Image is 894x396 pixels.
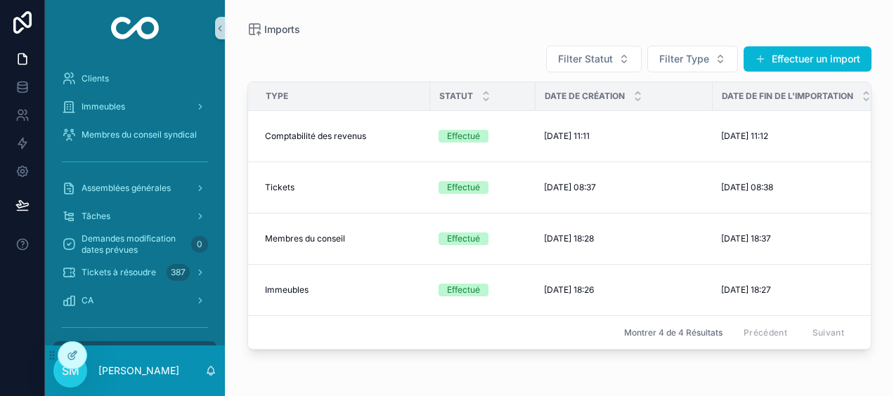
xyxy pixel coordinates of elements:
[447,181,480,194] div: Effectué
[191,236,208,253] div: 0
[447,232,480,245] div: Effectué
[721,284,771,296] span: [DATE] 18:27
[53,94,216,119] a: Immeubles
[247,22,300,37] a: Imports
[82,73,109,84] span: Clients
[544,182,596,193] span: [DATE] 08:37
[265,284,309,296] span: Immeubles
[53,176,216,201] a: Assemblées générales
[82,233,186,256] span: Demandes modification dates prévues
[53,204,216,229] a: Tâches
[98,364,179,378] p: [PERSON_NAME]
[82,101,125,112] span: Immeubles
[82,129,197,140] span: Membres du conseil syndical
[264,22,300,37] span: Imports
[167,264,190,281] div: 387
[265,233,345,244] span: Membres du conseil
[544,233,594,244] span: [DATE] 18:28
[545,91,625,102] span: Date de création
[744,46,872,72] button: Effectuer un import
[544,284,594,296] span: [DATE] 18:26
[53,122,216,147] a: Membres du conseil syndical
[111,17,160,39] img: App logo
[647,46,738,72] button: Select Button
[721,131,768,142] span: [DATE] 11:12
[53,288,216,313] a: CA
[544,131,590,142] span: [DATE] 11:11
[53,232,216,257] a: Demandes modification dates prévues0
[447,284,480,296] div: Effectué
[82,211,110,222] span: Tâches
[53,66,216,91] a: Clients
[62,362,79,379] span: SM
[53,260,216,285] a: Tickets à résoudre387
[659,52,709,66] span: Filter Type
[447,130,480,143] div: Effectué
[82,183,171,194] span: Assemblées générales
[82,295,93,306] span: CA
[439,91,473,102] span: Statut
[265,131,366,142] span: Comptabilité des revenus
[546,46,642,72] button: Select Button
[721,233,771,244] span: [DATE] 18:37
[45,56,225,345] div: scrollable content
[721,182,773,193] span: [DATE] 08:38
[82,267,156,278] span: Tickets à résoudre
[265,182,294,193] span: Tickets
[558,52,613,66] span: Filter Statut
[266,91,288,102] span: Type
[722,91,853,102] span: Date de fin de l'importation
[624,327,723,338] span: Montrer 4 de 4 Résultats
